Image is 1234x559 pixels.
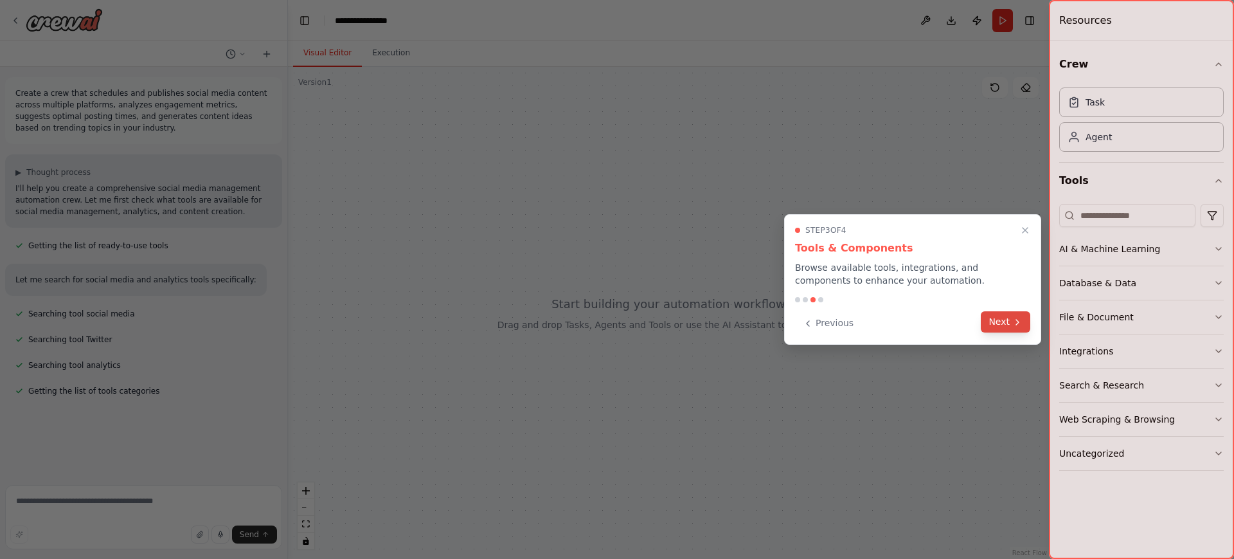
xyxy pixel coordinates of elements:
button: Hide left sidebar [296,12,314,30]
span: Step 3 of 4 [805,225,846,235]
button: Next [981,311,1030,333]
p: Browse available tools, integrations, and components to enhance your automation. [795,261,1030,287]
button: Close walkthrough [1017,223,1033,238]
h3: Tools & Components [795,241,1030,256]
button: Previous [795,313,861,334]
